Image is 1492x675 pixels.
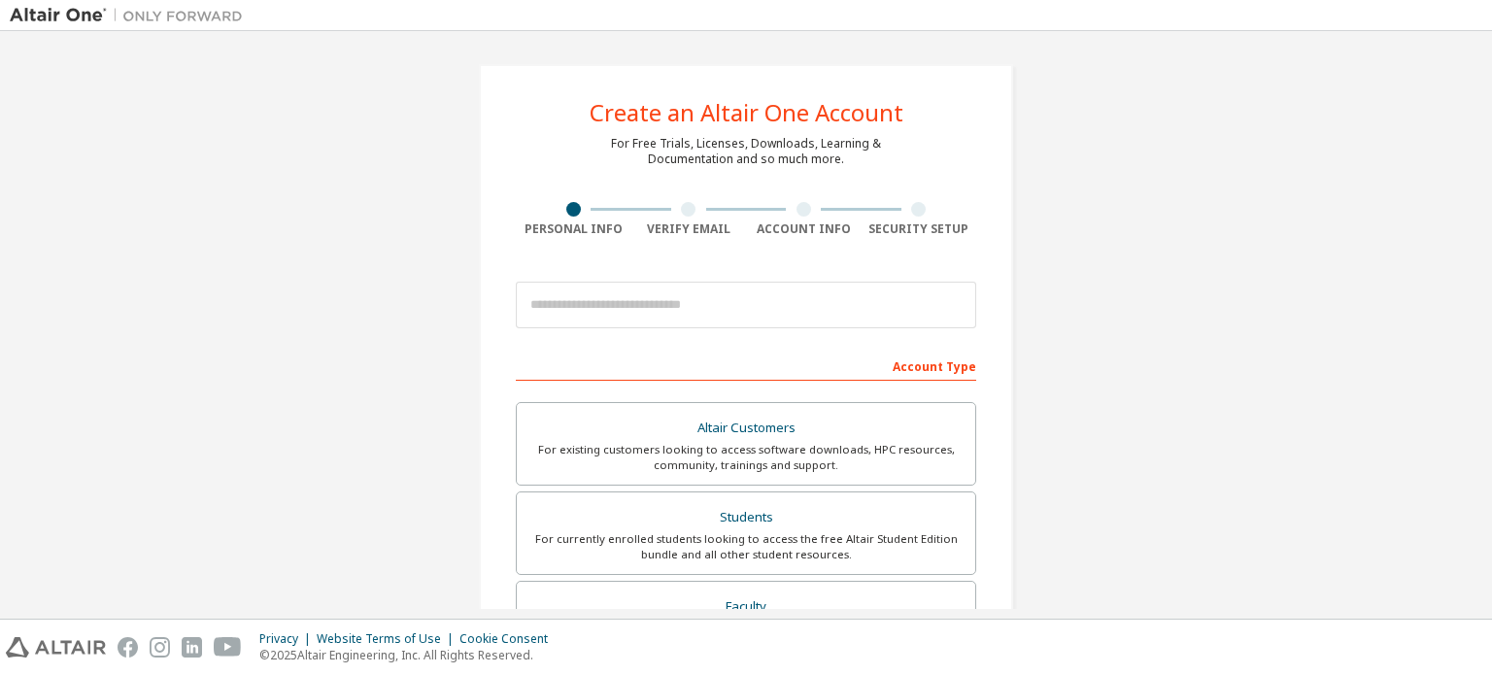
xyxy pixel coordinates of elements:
img: facebook.svg [118,637,138,658]
div: Account Info [746,221,862,237]
img: Altair One [10,6,253,25]
img: altair_logo.svg [6,637,106,658]
div: Security Setup [862,221,977,237]
div: Website Terms of Use [317,631,459,647]
div: Students [528,504,964,531]
div: Create an Altair One Account [590,101,903,124]
div: For existing customers looking to access software downloads, HPC resources, community, trainings ... [528,442,964,473]
div: Faculty [528,593,964,621]
div: Altair Customers [528,415,964,442]
img: linkedin.svg [182,637,202,658]
div: Account Type [516,350,976,381]
img: instagram.svg [150,637,170,658]
div: Privacy [259,631,317,647]
div: Verify Email [631,221,747,237]
div: Personal Info [516,221,631,237]
p: © 2025 Altair Engineering, Inc. All Rights Reserved. [259,647,559,663]
div: For Free Trials, Licenses, Downloads, Learning & Documentation and so much more. [611,136,881,167]
div: Cookie Consent [459,631,559,647]
img: youtube.svg [214,637,242,658]
div: For currently enrolled students looking to access the free Altair Student Edition bundle and all ... [528,531,964,562]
